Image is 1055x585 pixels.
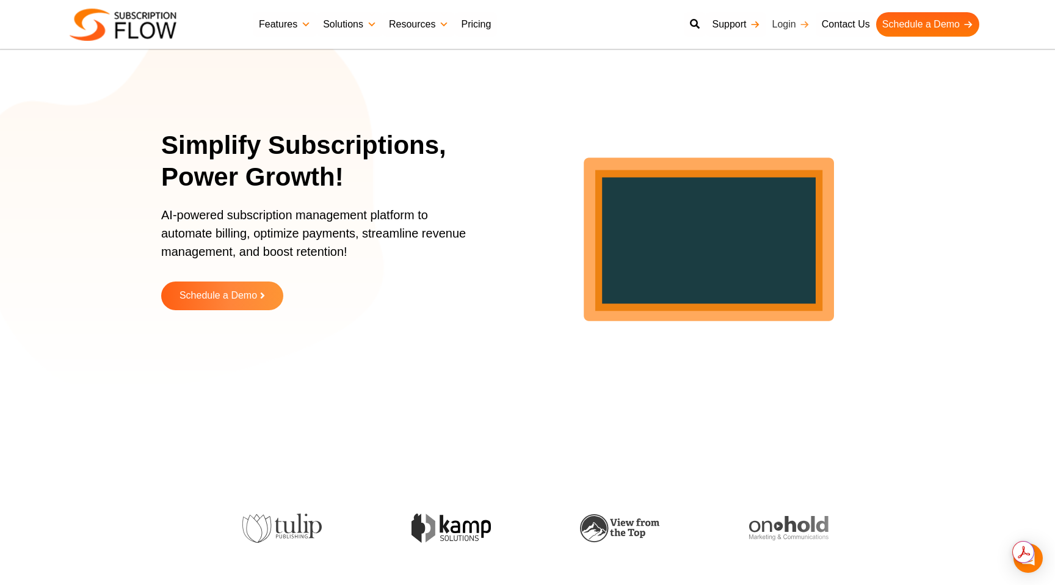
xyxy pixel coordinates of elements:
a: Schedule a Demo [876,12,979,37]
span: Schedule a Demo [179,291,257,301]
a: Support [706,12,766,37]
a: Schedule a Demo [161,282,283,310]
img: Subscriptionflow [70,9,176,41]
img: onhold-marketing [749,516,828,540]
h1: Simplify Subscriptions, Power Growth! [161,129,494,194]
a: Contact Us [816,12,876,37]
p: AI-powered subscription management platform to automate billing, optimize payments, streamline re... [161,206,479,273]
a: Login [766,12,816,37]
img: kamp-solution [411,514,491,542]
a: Pricing [455,12,497,37]
a: Solutions [317,12,383,37]
img: view-from-the-top [580,514,659,543]
a: Features [253,12,317,37]
img: tulip-publishing [242,514,322,543]
a: Resources [383,12,455,37]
